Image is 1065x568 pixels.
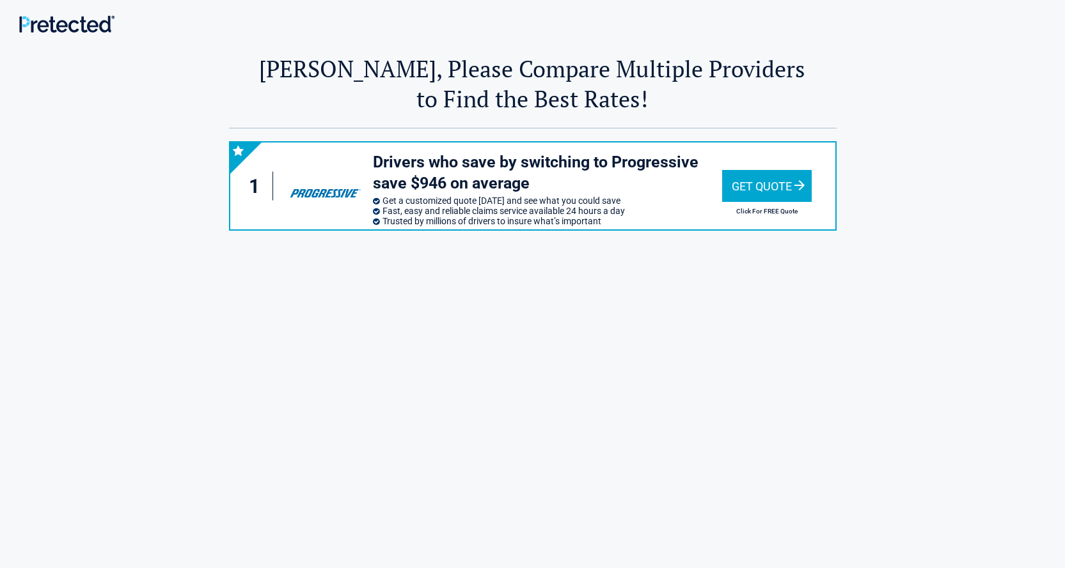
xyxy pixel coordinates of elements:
h3: Drivers who save by switching to Progressive save $946 on average [373,152,722,194]
img: Main Logo [19,15,114,33]
li: Trusted by millions of drivers to insure what’s important [373,216,722,226]
img: progressive's logo [284,166,366,206]
h2: [PERSON_NAME], Please Compare Multiple Providers to Find the Best Rates! [229,54,837,114]
li: Fast, easy and reliable claims service available 24 hours a day [373,206,722,216]
div: Get Quote [722,170,812,202]
h2: Click For FREE Quote [722,208,812,215]
div: 1 [243,172,274,201]
li: Get a customized quote [DATE] and see what you could save [373,196,722,206]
